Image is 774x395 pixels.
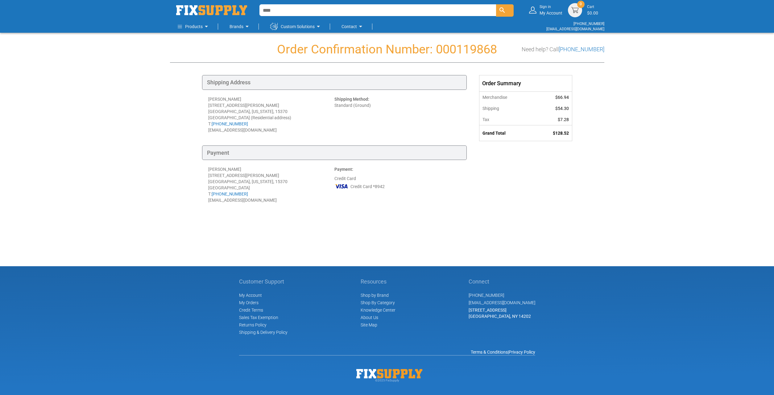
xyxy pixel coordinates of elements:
a: About Us [361,315,378,320]
span: $0.00 [587,11,598,15]
div: Credit Card [334,166,461,203]
h5: Connect [469,279,535,285]
a: [PHONE_NUMBER] [212,121,248,126]
a: Knowledge Center [361,308,395,313]
h5: Customer Support [239,279,288,285]
a: Shop By Category [361,300,395,305]
strong: Shipping Method: [334,97,369,102]
div: [PERSON_NAME] [STREET_ADDRESS][PERSON_NAME] [GEOGRAPHIC_DATA], [US_STATE], 15370 [GEOGRAPHIC_DATA... [208,96,334,133]
span: $54.30 [555,106,569,111]
a: Shop by Brand [361,293,389,298]
span: Credit Card *8942 [350,183,385,190]
a: Shipping & Delivery Policy [239,330,288,335]
span: $128.52 [553,131,569,136]
th: Shipping [479,103,533,114]
a: [EMAIL_ADDRESS][DOMAIN_NAME] [469,300,535,305]
span: $66.94 [555,95,569,100]
a: [PHONE_NUMBER] [212,191,248,196]
a: [EMAIL_ADDRESS][DOMAIN_NAME] [546,27,604,31]
strong: Grand Total [482,131,506,136]
a: Contact [341,20,364,33]
img: Fix Industrial Supply [176,5,247,15]
img: VI [334,182,349,191]
small: Sign in [540,4,562,10]
span: 0 [580,2,582,7]
span: [STREET_ADDRESS] [GEOGRAPHIC_DATA], NY 14202 [469,308,531,319]
a: [PHONE_NUMBER] [469,293,504,298]
div: | [239,349,535,355]
div: Payment [202,145,467,160]
span: Sales Tax Exemption [239,315,278,320]
small: Cart [587,4,598,10]
span: $7.28 [558,117,569,122]
a: Site Map [361,322,377,327]
a: Privacy Policy [509,350,535,355]
a: Custom Solutions [270,20,322,33]
div: [PERSON_NAME] [STREET_ADDRESS][PERSON_NAME] [GEOGRAPHIC_DATA], [US_STATE], 15370 [GEOGRAPHIC_DATA... [208,166,334,203]
a: [PHONE_NUMBER] [559,46,604,53]
div: Standard (Ground) [334,96,461,133]
a: store logo [176,5,247,15]
div: Shipping Address [202,75,467,90]
span: My Orders [239,300,259,305]
th: Tax [479,114,533,125]
a: Brands [230,20,251,33]
th: Merchandise [479,91,533,103]
img: Fix Industrial Supply [356,369,422,378]
h1: Order Confirmation Number: 000119868 [170,43,604,56]
a: [PHONE_NUMBER] [573,22,604,26]
strong: Payment: [334,167,353,172]
a: Terms & Conditions [471,350,508,355]
a: Products [178,20,210,33]
h5: Resources [361,279,395,285]
div: Order Summary [479,75,572,91]
span: My Account [239,293,262,298]
div: My Account [540,4,562,16]
span: © 2025 FixSupply [375,379,399,382]
span: Credit Terms [239,308,263,313]
a: Returns Policy [239,322,267,327]
h3: Need help? Call [522,46,604,53]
